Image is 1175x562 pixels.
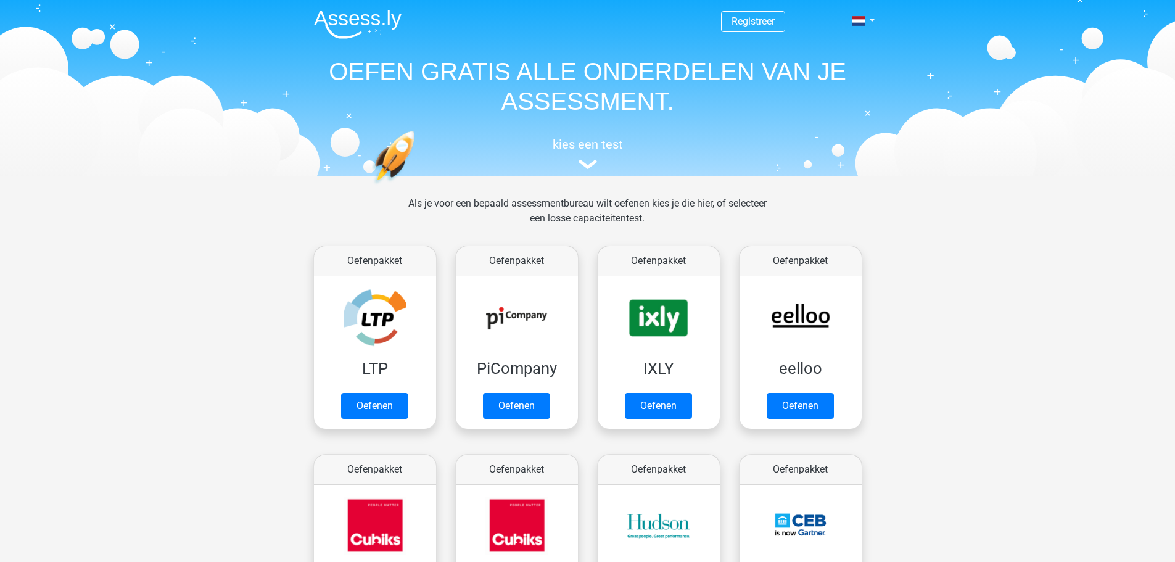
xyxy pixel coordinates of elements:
a: Registreer [732,15,775,27]
h1: OEFEN GRATIS ALLE ONDERDELEN VAN JE ASSESSMENT. [304,57,872,116]
img: oefenen [372,131,463,242]
a: Oefenen [625,393,692,419]
a: kies een test [304,137,872,170]
img: assessment [579,160,597,169]
a: Oefenen [341,393,408,419]
a: Oefenen [767,393,834,419]
img: Assessly [314,10,402,39]
div: Als je voor een bepaald assessmentbureau wilt oefenen kies je die hier, of selecteer een losse ca... [398,196,777,241]
h5: kies een test [304,137,872,152]
a: Oefenen [483,393,550,419]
